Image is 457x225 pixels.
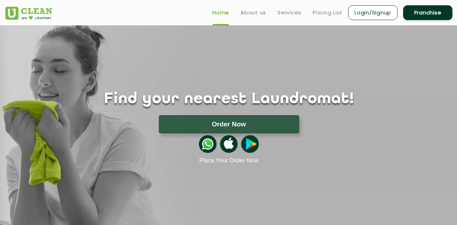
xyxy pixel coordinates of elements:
[313,8,343,17] a: Pricing List
[199,135,217,153] img: whatsappicon.png
[277,8,301,17] a: Services
[212,8,229,17] a: Home
[159,115,299,133] button: Order Now
[240,8,266,17] a: About us
[5,7,52,20] img: UClean Laundry and Dry Cleaning
[348,5,397,20] a: Login/Signup
[220,135,238,153] img: apple-icon.png
[403,5,452,20] a: Franchise
[241,135,259,153] img: playstoreicon.png
[199,157,258,164] a: Place Your Order Now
